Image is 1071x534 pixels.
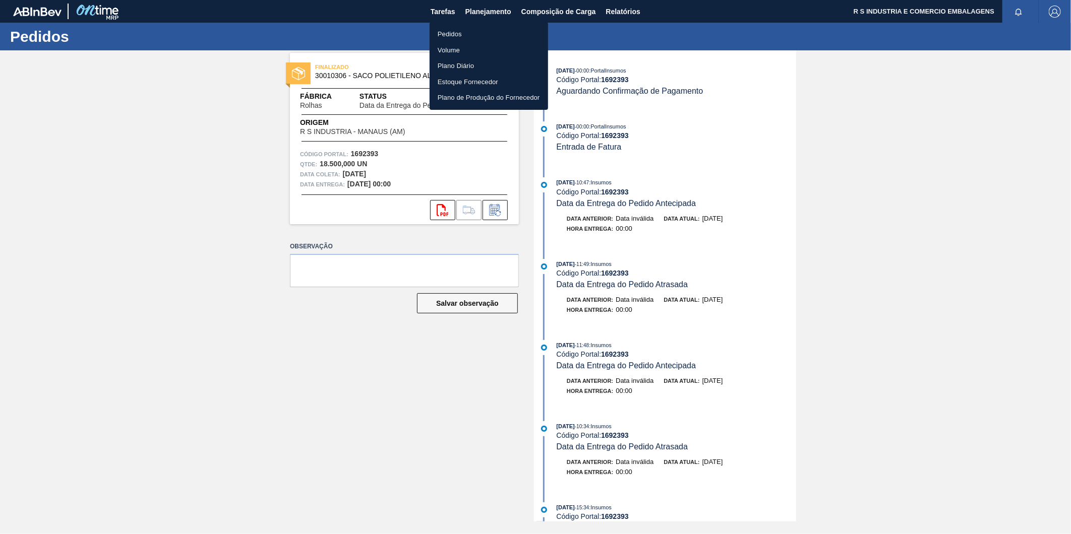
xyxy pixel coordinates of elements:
a: Volume [430,42,548,58]
a: Pedidos [430,26,548,42]
a: Plano Diário [430,58,548,74]
a: Plano de Produção do Fornecedor [430,90,548,106]
a: Estoque Fornecedor [430,74,548,90]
